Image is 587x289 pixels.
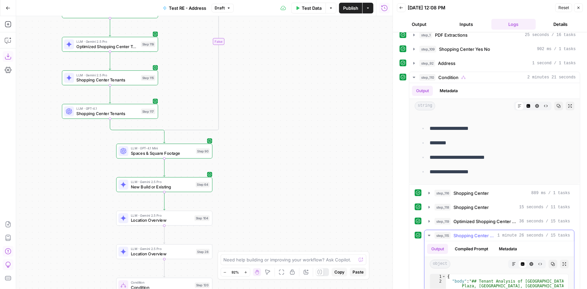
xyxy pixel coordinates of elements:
[453,232,495,239] span: Shopping Center Tenants
[163,259,166,277] g: Edge from step_28 to step_120
[415,102,435,110] span: string
[425,188,574,198] button: 889 ms / 1 tasks
[436,86,462,96] button: Metadata
[141,109,155,114] div: Step 117
[438,74,458,81] span: Condition
[76,110,139,116] span: Shopping Center Tenants
[339,3,362,13] button: Publish
[109,85,111,103] g: Edge from step_115 to step_117
[131,280,192,285] span: Condition
[332,268,347,277] button: Copy
[555,3,572,12] button: Reset
[419,74,436,81] span: step_110
[131,150,193,156] span: Spaces & Square Footage
[62,37,158,52] div: LLM · Gemini 2.5 ProOptimized Shopping Center Tenant FinderStep 119
[419,46,436,52] span: step_109
[425,230,574,241] button: 1 minute 26 seconds / 15 tasks
[131,213,192,218] span: LLM · Gemini 2.5 Pro
[409,72,580,83] button: 2 minutes 21 seconds
[212,4,234,12] button: Draft
[110,119,164,133] g: Edge from step_117 to step_110-conditional-end
[291,3,326,13] button: Test Data
[409,44,580,55] button: 902 ms / 1 tasks
[141,75,155,81] div: Step 115
[498,232,570,239] span: 1 minute 26 seconds / 15 tasks
[531,190,570,196] span: 889 ms / 1 tasks
[76,106,139,111] span: LLM · GPT-4.1
[131,179,193,184] span: LLM · Gemini 2.5 Pro
[163,132,166,143] g: Edge from step_110-conditional-end to step_90
[195,283,210,288] div: Step 120
[334,269,344,275] span: Copy
[163,158,166,177] g: Edge from step_90 to step_64
[537,46,576,52] span: 902 ms / 1 tasks
[435,190,451,196] span: step_116
[453,204,489,211] span: Shopping Center
[131,217,192,223] span: Location Overview
[430,260,450,268] span: object
[519,204,570,210] span: 15 seconds / 11 tasks
[527,74,576,80] span: 2 minutes 21 seconds
[435,204,451,211] span: step_118
[532,60,576,66] span: 1 second / 1 tasks
[194,215,210,221] div: Step 104
[444,19,488,30] button: Inputs
[302,5,322,11] span: Test Data
[232,269,239,275] span: 92%
[435,218,451,225] span: step_119
[343,5,358,11] span: Publish
[196,148,210,154] div: Step 90
[131,247,193,252] span: LLM · Gemini 2.5 Pro
[163,192,166,210] g: Edge from step_64 to step_104
[196,182,210,188] div: Step 64
[427,244,448,254] button: Output
[438,60,455,67] span: Address
[169,5,206,11] span: Test RE - Address
[397,19,441,30] button: Output
[109,18,111,36] g: Edge from step_118 to step_119
[116,177,213,192] div: LLM · Gemini 2.5 ProNew Build or ExistingStep 64
[163,226,166,244] g: Edge from step_104 to step_28
[451,244,492,254] button: Compiled Prompt
[76,73,139,78] span: LLM · Gemini 2.5 Pro
[109,52,111,70] g: Edge from step_119 to step_115
[350,268,366,277] button: Paste
[525,32,576,38] span: 25 seconds / 16 tasks
[491,19,536,30] button: Logs
[131,184,193,190] span: New Build or Existing
[409,58,580,69] button: 1 second / 1 tasks
[116,244,213,259] div: LLM · Gemini 2.5 ProLocation OverviewStep 28
[76,43,139,49] span: Optimized Shopping Center Tenant Finder
[131,251,193,257] span: Location Overview
[419,60,435,67] span: step_92
[435,232,451,239] span: step_115
[62,104,158,119] div: LLM · GPT-4.1Shopping Center TenantsStep 117
[539,19,583,30] button: Details
[62,70,158,85] div: LLM · Gemini 2.5 ProShopping Center TenantsStep 115
[439,46,490,52] span: Shopping Center Yes No
[116,211,213,225] div: LLM · Gemini 2.5 ProLocation OverviewStep 104
[412,86,433,96] button: Output
[215,5,225,11] span: Draft
[116,144,213,158] div: LLM · GPT-4.1 MiniSpaces & Square FootageStep 90
[442,274,446,279] span: Toggle code folding, rows 1 through 22
[76,77,139,83] span: Shopping Center Tenants
[409,30,580,40] button: 25 seconds / 16 tasks
[453,218,517,225] span: Optimized Shopping Center Tenant Finder
[430,274,446,279] div: 1
[425,216,574,227] button: 36 seconds / 15 tasks
[76,39,139,44] span: LLM · Gemini 2.5 Pro
[453,190,489,196] span: Shopping Center
[519,218,570,224] span: 36 seconds / 15 tasks
[353,269,364,275] span: Paste
[196,249,210,255] div: Step 28
[558,5,569,11] span: Reset
[435,32,468,38] span: PDF Extractions
[131,146,193,151] span: LLM · GPT-4.1 Mini
[419,32,432,38] span: step_1
[495,244,521,254] button: Metadata
[141,41,155,47] div: Step 119
[425,202,574,213] button: 15 seconds / 11 tasks
[159,3,210,13] button: Test RE - Address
